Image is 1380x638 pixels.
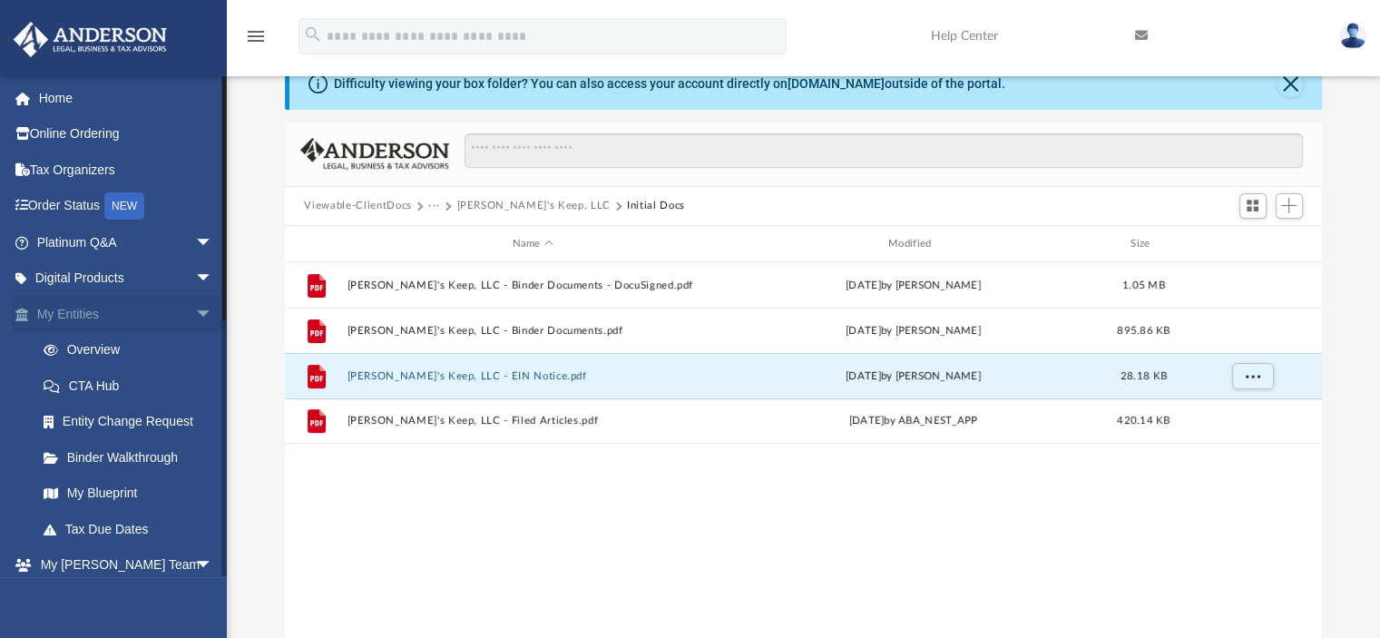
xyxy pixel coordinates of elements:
[727,414,1099,430] div: [DATE] by ABA_NEST_APP
[285,262,1323,638] div: grid
[727,278,1099,294] div: by [PERSON_NAME]
[1117,326,1170,336] span: 895.86 KB
[13,224,240,260] a: Platinum Q&Aarrow_drop_down
[303,25,323,44] i: search
[1107,236,1179,252] div: Size
[346,236,719,252] div: Name
[1117,417,1170,427] span: 420.14 KB
[13,116,240,152] a: Online Ordering
[195,547,231,584] span: arrow_drop_down
[1276,193,1303,219] button: Add
[347,280,719,291] button: [PERSON_NAME]'s Keep, LLC - Binder Documents - DocuSigned.pdf
[334,74,1005,93] div: Difficulty viewing your box folder? You can also access your account directly on outside of the p...
[104,192,144,220] div: NEW
[245,34,267,47] a: menu
[788,76,885,91] a: [DOMAIN_NAME]
[195,224,231,261] span: arrow_drop_down
[347,325,719,337] button: [PERSON_NAME]'s Keep, LLC - Binder Documents.pdf
[627,198,685,214] button: Initial Docs
[13,152,240,188] a: Tax Organizers
[456,198,610,214] button: [PERSON_NAME]'s Keep, LLC
[727,236,1100,252] div: Modified
[1239,193,1267,219] button: Switch to Grid View
[1122,280,1165,290] span: 1.05 MB
[1188,236,1315,252] div: id
[727,368,1099,385] div: [DATE] by [PERSON_NAME]
[13,547,231,584] a: My [PERSON_NAME] Teamarrow_drop_down
[347,370,719,382] button: [PERSON_NAME]'s Keep, LLC - EIN Notice.pdf
[8,22,172,57] img: Anderson Advisors Platinum Portal
[25,439,240,476] a: Binder Walkthrough
[846,280,881,290] span: [DATE]
[1231,363,1273,390] button: More options
[25,368,240,404] a: CTA Hub
[727,323,1099,339] div: [DATE] by [PERSON_NAME]
[13,80,240,116] a: Home
[245,25,267,47] i: menu
[25,332,240,368] a: Overview
[347,416,719,427] button: [PERSON_NAME]'s Keep, LLC - Filed Articles.pdf
[13,188,240,225] a: Order StatusNEW
[465,133,1302,168] input: Search files and folders
[195,296,231,333] span: arrow_drop_down
[304,198,411,214] button: Viewable-ClientDocs
[428,198,440,214] button: ···
[1339,23,1366,49] img: User Pic
[25,404,240,440] a: Entity Change Request
[195,260,231,298] span: arrow_drop_down
[1277,72,1303,97] button: Close
[1120,371,1166,381] span: 28.18 KB
[25,511,240,547] a: Tax Due Dates
[13,260,240,297] a: Digital Productsarrow_drop_down
[13,296,240,332] a: My Entitiesarrow_drop_down
[25,476,231,512] a: My Blueprint
[292,236,338,252] div: id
